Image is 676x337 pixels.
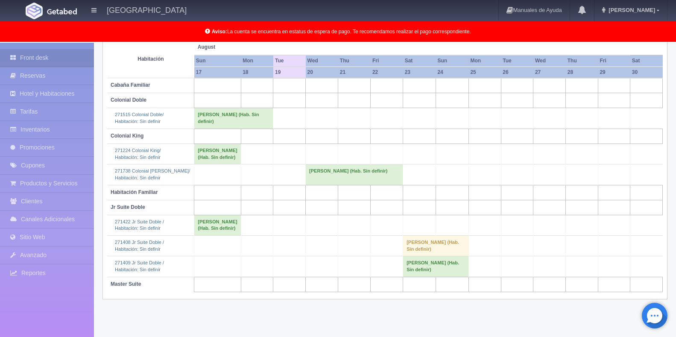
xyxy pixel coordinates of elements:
th: 21 [338,67,371,78]
th: Thu [338,55,371,67]
b: Aviso: [212,29,227,35]
td: [PERSON_NAME] (Hab. Sin definir) [194,108,273,129]
th: 27 [533,67,566,78]
b: Colonial King [111,133,143,139]
th: 19 [273,67,306,78]
img: Getabed [26,3,43,19]
td: [PERSON_NAME] (Hab. Sin definir) [194,144,241,164]
th: Sun [436,55,468,67]
th: 17 [194,67,241,78]
strong: Habitación [138,56,164,62]
a: 271515 Colonial Doble/Habitación: Sin definir [115,112,164,124]
th: Sun [194,55,241,67]
b: Colonial Doble [111,97,146,103]
th: Wed [533,55,566,67]
th: Fri [371,55,403,67]
b: Habitación Familiar [111,189,158,195]
td: [PERSON_NAME] (Hab. Sin definir) [306,164,403,185]
th: Fri [598,55,630,67]
th: Mon [241,55,273,67]
th: Tue [501,55,533,67]
a: 271738 Colonial [PERSON_NAME]/Habitación: Sin definir [115,168,190,180]
img: Getabed [47,8,77,15]
th: Mon [468,55,501,67]
span: August [198,44,270,51]
td: [PERSON_NAME] (Hab. Sin definir) [403,236,469,256]
th: 28 [566,67,598,78]
th: 22 [371,67,403,78]
a: 271422 Jr Suite Doble /Habitación: Sin definir [115,219,164,231]
a: 271224 Colonial King/Habitación: Sin definir [115,148,161,160]
th: 24 [436,67,468,78]
td: [PERSON_NAME] (Hab. Sin definir) [194,215,241,235]
th: 29 [598,67,630,78]
th: 30 [630,67,663,78]
h4: [GEOGRAPHIC_DATA] [107,4,187,15]
b: Master Suite [111,281,141,287]
th: 23 [403,67,436,78]
th: Sat [630,55,663,67]
a: 271409 Jr Suite Doble /Habitación: Sin definir [115,260,164,272]
td: [PERSON_NAME] (Hab. Sin definir) [403,256,469,277]
th: Sat [403,55,436,67]
a: 271408 Jr Suite Doble /Habitación: Sin definir [115,240,164,252]
b: Jr Suite Doble [111,204,145,210]
b: Cabaña Familiar [111,82,150,88]
th: Wed [306,55,338,67]
th: 20 [306,67,338,78]
th: Thu [566,55,598,67]
th: 18 [241,67,273,78]
th: Tue [273,55,306,67]
th: 25 [468,67,501,78]
th: 26 [501,67,533,78]
span: [PERSON_NAME] [606,7,655,13]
